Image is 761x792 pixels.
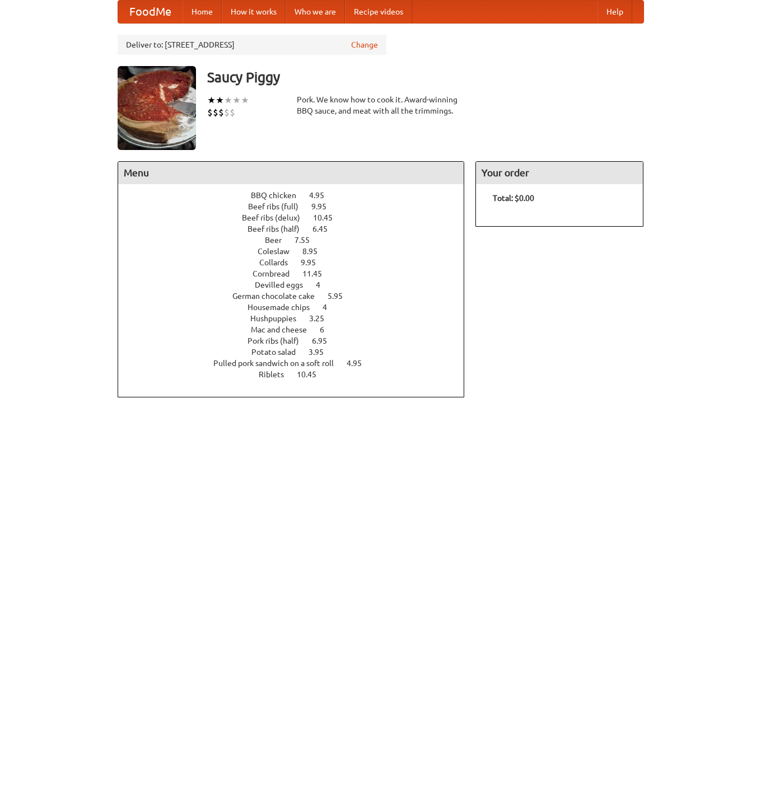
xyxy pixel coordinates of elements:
[476,162,643,184] h4: Your order
[248,202,310,211] span: Beef ribs (full)
[258,247,301,256] span: Coleslaw
[248,303,321,312] span: Housemade chips
[118,66,196,150] img: angular.jpg
[265,236,293,245] span: Beer
[251,325,345,334] a: Mac and cheese 6
[347,359,373,368] span: 4.95
[493,194,534,203] b: Total: $0.00
[253,269,301,278] span: Cornbread
[320,325,335,334] span: 6
[251,325,318,334] span: Mac and cheese
[251,191,307,200] span: BBQ chicken
[251,191,345,200] a: BBQ chicken 4.95
[323,303,338,312] span: 4
[313,213,344,222] span: 10.45
[351,39,378,50] a: Change
[258,247,338,256] a: Coleslaw 8.95
[253,269,343,278] a: Cornbread 11.45
[309,191,335,200] span: 4.95
[295,236,321,245] span: 7.55
[259,370,295,379] span: Riblets
[218,106,224,119] li: $
[213,359,382,368] a: Pulled pork sandwich on a soft roll 4.95
[259,370,337,379] a: Riblets 10.45
[224,94,232,106] li: ★
[309,348,335,357] span: 3.95
[207,66,644,88] h3: Saucy Piggy
[248,224,348,233] a: Beef ribs (half) 6.45
[259,258,299,267] span: Collards
[183,1,222,23] a: Home
[241,94,249,106] li: ★
[312,224,339,233] span: 6.45
[232,292,363,301] a: German chocolate cake 5.95
[248,336,310,345] span: Pork ribs (half)
[248,336,348,345] a: Pork ribs (half) 6.95
[328,292,354,301] span: 5.95
[309,314,335,323] span: 3.25
[265,236,330,245] a: Beer 7.55
[301,258,327,267] span: 9.95
[251,348,344,357] a: Potato salad 3.95
[297,370,328,379] span: 10.45
[286,1,345,23] a: Who we are
[302,269,333,278] span: 11.45
[242,213,311,222] span: Beef ribs (delux)
[248,303,348,312] a: Housemade chips 4
[213,359,345,368] span: Pulled pork sandwich on a soft roll
[297,94,465,116] div: Pork. We know how to cook it. Award-winning BBQ sauce, and meat with all the trimmings.
[302,247,329,256] span: 8.95
[312,336,338,345] span: 6.95
[345,1,412,23] a: Recipe videos
[118,35,386,55] div: Deliver to: [STREET_ADDRESS]
[316,280,332,289] span: 4
[224,106,230,119] li: $
[230,106,235,119] li: $
[207,94,216,106] li: ★
[311,202,338,211] span: 9.95
[118,162,464,184] h4: Menu
[216,94,224,106] li: ★
[213,106,218,119] li: $
[250,314,307,323] span: Hushpuppies
[232,94,241,106] li: ★
[118,1,183,23] a: FoodMe
[248,202,347,211] a: Beef ribs (full) 9.95
[255,280,314,289] span: Devilled eggs
[255,280,341,289] a: Devilled eggs 4
[242,213,353,222] a: Beef ribs (delux) 10.45
[250,314,345,323] a: Hushpuppies 3.25
[251,348,307,357] span: Potato salad
[259,258,337,267] a: Collards 9.95
[207,106,213,119] li: $
[232,292,326,301] span: German chocolate cake
[222,1,286,23] a: How it works
[597,1,632,23] a: Help
[248,224,311,233] span: Beef ribs (half)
